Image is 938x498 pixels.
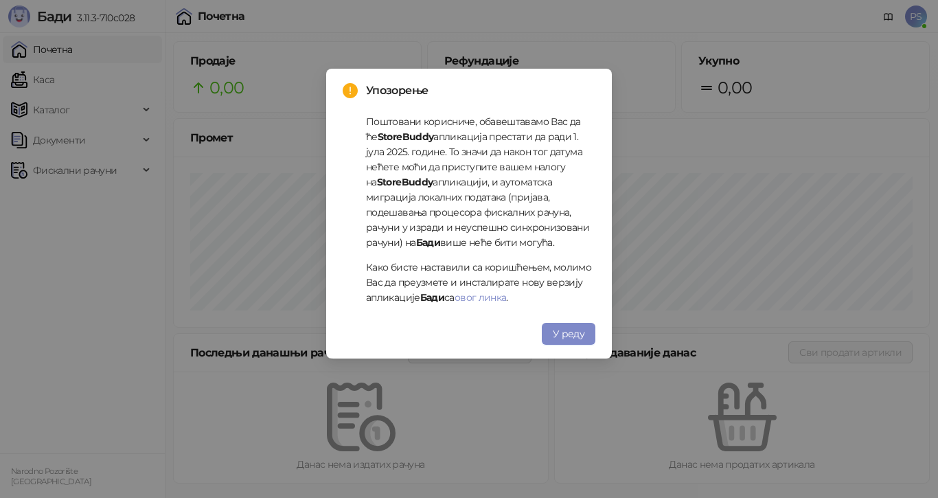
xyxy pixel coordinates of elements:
a: овог линка [455,291,507,304]
span: Упозорење [366,82,595,99]
strong: StoreBuddy [377,176,433,188]
strong: Бади [416,236,440,249]
strong: StoreBuddy [378,131,434,143]
span: У реду [553,328,584,340]
p: Поштовани корисниче, обавештавамо Вас да ће апликација престати да ради 1. јула 2025. године. То ... [366,114,595,250]
p: Како бисте наставили са коришћењем, молимо Вас да преузмете и инсталирате нову верзију апликације... [366,260,595,305]
strong: Бади [420,291,444,304]
button: У реду [542,323,595,345]
span: exclamation-circle [343,83,358,98]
